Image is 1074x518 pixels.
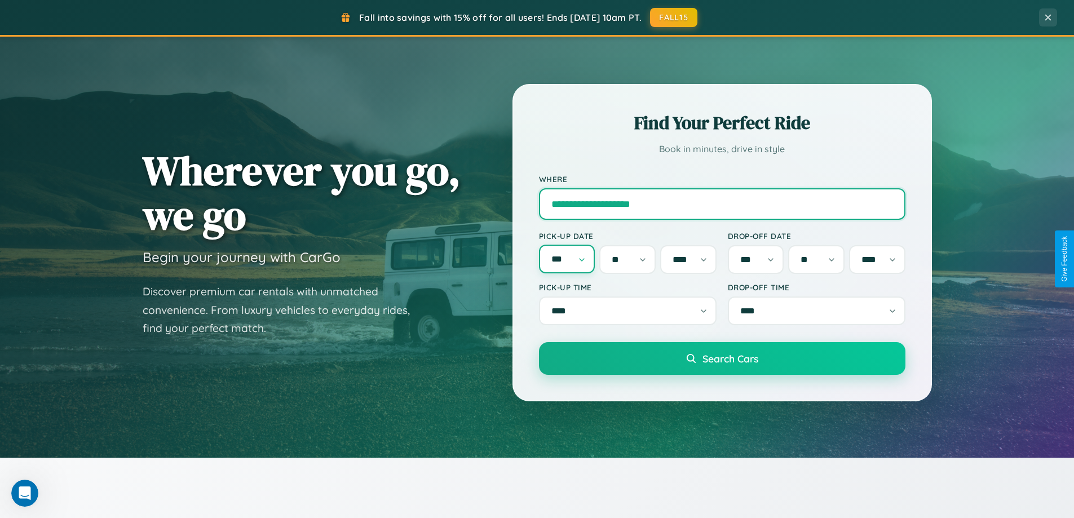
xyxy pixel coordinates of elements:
[539,174,905,184] label: Where
[728,231,905,241] label: Drop-off Date
[11,480,38,507] iframe: Intercom live chat
[539,282,717,292] label: Pick-up Time
[143,148,461,237] h1: Wherever you go, we go
[539,110,905,135] h2: Find Your Perfect Ride
[359,12,642,23] span: Fall into savings with 15% off for all users! Ends [DATE] 10am PT.
[1060,236,1068,282] div: Give Feedback
[702,352,758,365] span: Search Cars
[539,141,905,157] p: Book in minutes, drive in style
[143,282,425,338] p: Discover premium car rentals with unmatched convenience. From luxury vehicles to everyday rides, ...
[539,342,905,375] button: Search Cars
[650,8,697,27] button: FALL15
[143,249,341,265] h3: Begin your journey with CarGo
[539,231,717,241] label: Pick-up Date
[728,282,905,292] label: Drop-off Time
